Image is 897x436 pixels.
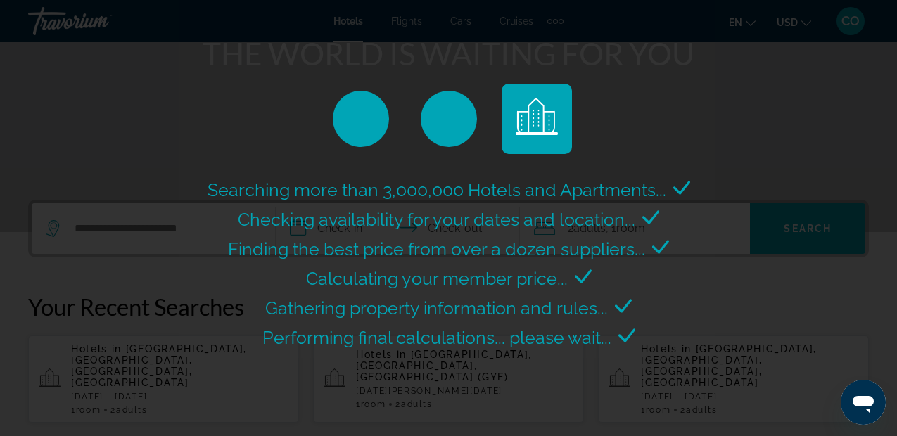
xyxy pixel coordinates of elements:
[208,179,666,200] span: Searching more than 3,000,000 Hotels and Apartments...
[238,209,635,230] span: Checking availability for your dates and location...
[228,238,645,259] span: Finding the best price from over a dozen suppliers...
[265,297,608,319] span: Gathering property information and rules...
[306,268,568,289] span: Calculating your member price...
[262,327,611,348] span: Performing final calculations... please wait...
[841,380,886,425] iframe: Botón para iniciar la ventana de mensajería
